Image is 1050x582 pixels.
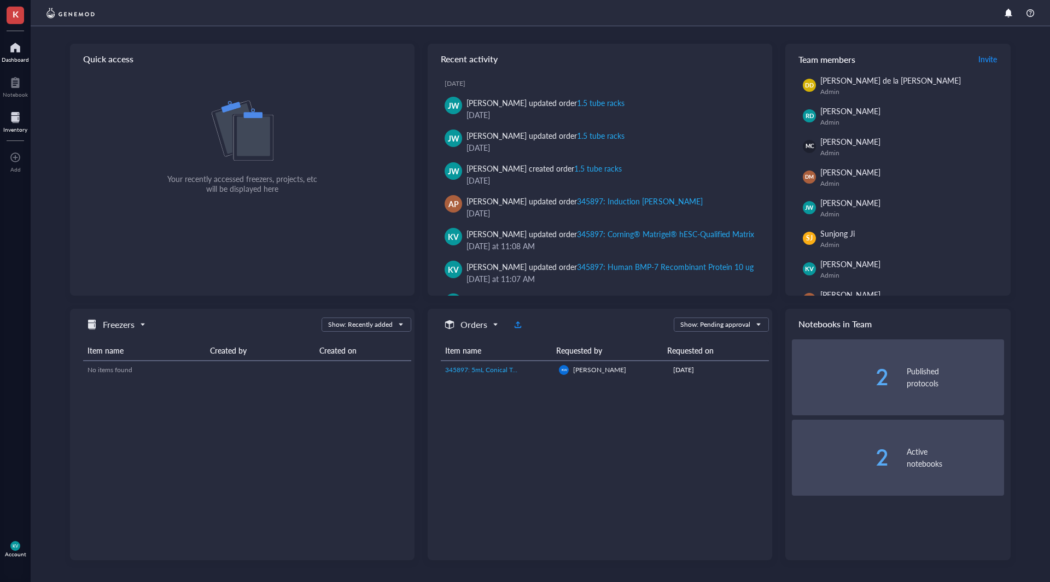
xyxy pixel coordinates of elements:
div: [DATE] [466,207,755,219]
div: Team members [785,44,1011,74]
th: Item name [441,340,552,361]
div: Admin [820,271,1000,280]
span: Sunjong Ji [820,228,855,239]
span: [PERSON_NAME] [820,105,880,116]
span: [PERSON_NAME] [820,289,880,300]
h5: Orders [460,318,487,331]
th: Created by [206,340,315,361]
div: Your recently accessed freezers, projects, etc will be displayed here [167,174,317,193]
h5: Freezers [103,318,135,331]
img: genemod-logo [44,7,97,20]
a: JW[PERSON_NAME] updated order1.5 tube racks[DATE] [436,92,763,125]
div: 2 [792,366,889,388]
span: KV [448,263,459,275]
span: SJ [806,233,813,243]
th: Requested by [552,340,663,361]
a: JW[PERSON_NAME] created order1.5 tube racks[DATE] [436,158,763,191]
span: KV [448,231,459,243]
div: Notebooks in Team [785,309,1011,339]
div: No items found [87,365,407,375]
div: 1.5 tube racks [577,130,625,141]
div: [DATE] [445,79,763,88]
div: [PERSON_NAME] updated order [466,195,703,207]
div: Dashboard [2,56,29,63]
span: MC [805,142,814,150]
a: Notebook [3,74,28,98]
span: RD [805,111,814,121]
div: Show: Recently added [328,320,393,330]
a: Inventory [3,109,27,133]
div: Active notebooks [907,445,1004,469]
div: Admin [820,87,1000,96]
div: [PERSON_NAME] updated order [466,228,754,240]
div: Admin [820,149,1000,157]
span: DM [805,173,814,181]
span: [PERSON_NAME] [820,197,880,208]
div: [PERSON_NAME] updated order [466,97,625,109]
span: KW [561,368,567,372]
button: Invite [978,50,997,68]
span: [PERSON_NAME] [573,365,626,374]
span: DD [805,81,814,90]
img: Q0SmxOlbQPPVRWRn++WxbfQX1uCo6rl5FXIAAAAASUVORK5CYII= [212,101,273,161]
div: Quick access [70,44,415,74]
span: KV [13,543,19,548]
div: 345897: Human BMP-7 Recombinant Protein 10 ug [577,261,753,272]
div: Account [5,551,26,557]
div: 1.5 tube racks [574,163,622,174]
div: [PERSON_NAME] created order [466,162,622,174]
span: AP [806,295,814,304]
div: 345897: Corning® Matrigel® hESC-Qualified Matrix [577,228,754,239]
span: JW [448,99,459,111]
div: 345897: Induction [PERSON_NAME] [577,196,702,207]
span: [PERSON_NAME] [820,136,880,147]
span: Invite [978,54,997,64]
div: Inventory [3,126,27,133]
div: 2 [792,446,889,468]
div: [DATE] [466,174,755,186]
th: Created on [315,340,411,361]
div: [DATE] [466,109,755,121]
span: [PERSON_NAME] [820,167,880,178]
span: AP [448,198,459,210]
th: Item name [83,340,206,361]
div: [DATE] [673,365,765,375]
span: JW [805,203,814,212]
span: JW [448,165,459,177]
div: Show: Pending approval [680,320,750,330]
div: Admin [820,240,1000,249]
div: [PERSON_NAME] updated order [466,261,754,273]
div: Add [10,166,21,173]
a: KV[PERSON_NAME] updated order345897: Corning® Matrigel® hESC-Qualified Matrix[DATE] at 11:08 AM [436,224,763,256]
a: 345897: 5mL Conical Tubes 500/CS [445,365,550,375]
div: 1.5 tube racks [577,97,625,108]
div: [DATE] [466,142,755,154]
div: [PERSON_NAME] updated order [466,130,625,142]
div: [DATE] at 11:07 AM [466,273,755,285]
span: JW [448,132,459,144]
th: Requested on [663,340,760,361]
span: K [13,7,19,21]
a: KV[PERSON_NAME] updated order345897: Human BMP-7 Recombinant Protein 10 ug[DATE] at 11:07 AM [436,256,763,289]
div: Admin [820,118,1000,127]
div: Published protocols [907,365,1004,389]
span: [PERSON_NAME] de la [PERSON_NAME] [820,75,961,86]
a: Dashboard [2,39,29,63]
div: Admin [820,210,1000,219]
div: [DATE] at 11:08 AM [466,240,755,252]
a: JW[PERSON_NAME] updated order1.5 tube racks[DATE] [436,125,763,158]
a: AP[PERSON_NAME] updated order345897: Induction [PERSON_NAME][DATE] [436,191,763,224]
div: Recent activity [428,44,772,74]
span: [PERSON_NAME] [820,258,880,269]
span: KV [805,264,813,274]
div: Admin [820,179,1000,188]
div: Notebook [3,91,28,98]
